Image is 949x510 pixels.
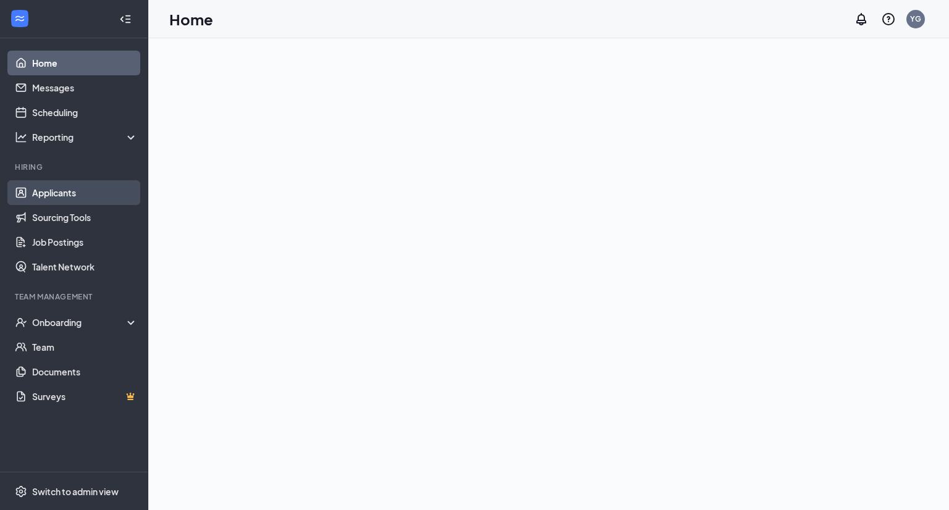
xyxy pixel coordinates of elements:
a: Home [32,51,138,75]
a: Team [32,335,138,359]
div: Hiring [15,162,135,172]
a: Talent Network [32,254,138,279]
div: Switch to admin view [32,485,119,498]
a: Applicants [32,180,138,205]
a: Messages [32,75,138,100]
svg: WorkstreamLogo [14,12,26,25]
div: YG [910,14,921,24]
svg: Settings [15,485,27,498]
div: Onboarding [32,316,127,328]
a: Sourcing Tools [32,205,138,230]
svg: QuestionInfo [881,12,896,27]
h1: Home [169,9,213,30]
a: Job Postings [32,230,138,254]
a: SurveysCrown [32,384,138,409]
svg: Analysis [15,131,27,143]
svg: Collapse [119,13,132,25]
a: Scheduling [32,100,138,125]
a: Documents [32,359,138,384]
div: Reporting [32,131,138,143]
svg: Notifications [854,12,869,27]
svg: UserCheck [15,316,27,328]
div: Team Management [15,291,135,302]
